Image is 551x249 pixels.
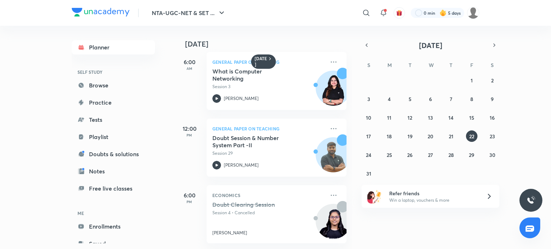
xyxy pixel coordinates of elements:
[387,152,392,158] abbr: August 25, 2025
[404,93,416,105] button: August 5, 2025
[466,112,477,123] button: August 15, 2025
[72,8,129,18] a: Company Logo
[212,230,247,236] p: [PERSON_NAME]
[72,40,155,54] a: Planner
[469,133,474,140] abbr: August 22, 2025
[388,96,391,102] abbr: August 4, 2025
[72,219,155,234] a: Enrollments
[175,124,204,133] h5: 12:00
[363,149,375,161] button: August 24, 2025
[448,152,454,158] abbr: August 28, 2025
[72,181,155,196] a: Free live classes
[428,133,433,140] abbr: August 20, 2025
[212,83,325,90] p: Session 3
[212,124,325,133] p: General Paper on Teaching
[224,162,259,168] p: [PERSON_NAME]
[445,130,457,142] button: August 21, 2025
[212,134,302,149] h5: Doubt Session & Number System Part -II
[387,62,392,68] abbr: Monday
[72,147,155,161] a: Doubts & solutions
[366,133,371,140] abbr: August 17, 2025
[449,62,452,68] abbr: Thursday
[448,114,453,121] abbr: August 14, 2025
[383,149,395,161] button: August 25, 2025
[147,6,230,20] button: NTA-UGC-NET & SET ...
[175,66,204,71] p: AM
[72,207,155,219] h6: ME
[72,164,155,178] a: Notes
[255,56,267,67] h6: [DATE]
[527,196,535,205] img: ttu
[486,93,498,105] button: August 9, 2025
[367,62,370,68] abbr: Sunday
[486,75,498,86] button: August 2, 2025
[224,95,259,102] p: [PERSON_NAME]
[408,114,412,121] abbr: August 12, 2025
[425,93,436,105] button: August 6, 2025
[175,133,204,137] p: PM
[466,149,477,161] button: August 29, 2025
[445,149,457,161] button: August 28, 2025
[387,133,392,140] abbr: August 18, 2025
[175,191,204,200] h5: 6:00
[425,149,436,161] button: August 27, 2025
[439,9,447,16] img: streak
[389,197,477,203] p: Win a laptop, vouchers & more
[404,130,416,142] button: August 19, 2025
[363,112,375,123] button: August 10, 2025
[466,93,477,105] button: August 8, 2025
[175,200,204,204] p: PM
[212,150,325,157] p: Session 29
[486,149,498,161] button: August 30, 2025
[486,130,498,142] button: August 23, 2025
[363,168,375,179] button: August 31, 2025
[366,170,371,177] abbr: August 31, 2025
[212,191,325,200] p: Economics
[467,7,479,19] img: Vinayak Rana
[470,96,473,102] abbr: August 8, 2025
[72,112,155,127] a: Tests
[489,152,495,158] abbr: August 30, 2025
[407,152,413,158] abbr: August 26, 2025
[469,114,474,121] abbr: August 15, 2025
[72,8,129,16] img: Company Logo
[428,114,433,121] abbr: August 13, 2025
[469,152,474,158] abbr: August 29, 2025
[383,130,395,142] button: August 18, 2025
[383,93,395,105] button: August 4, 2025
[316,141,350,176] img: Avatar
[429,96,432,102] abbr: August 6, 2025
[316,208,350,242] img: Avatar
[445,112,457,123] button: August 14, 2025
[466,75,477,86] button: August 1, 2025
[366,114,371,121] abbr: August 10, 2025
[372,40,489,50] button: [DATE]
[316,75,350,109] img: Avatar
[486,112,498,123] button: August 16, 2025
[428,152,433,158] abbr: August 27, 2025
[490,114,495,121] abbr: August 16, 2025
[185,40,354,48] h4: [DATE]
[425,112,436,123] button: August 13, 2025
[404,112,416,123] button: August 12, 2025
[409,96,411,102] abbr: August 5, 2025
[470,62,473,68] abbr: Friday
[419,40,442,50] span: [DATE]
[466,130,477,142] button: August 22, 2025
[72,66,155,78] h6: SELF STUDY
[449,133,453,140] abbr: August 21, 2025
[387,114,391,121] abbr: August 11, 2025
[471,77,473,84] abbr: August 1, 2025
[175,58,204,66] h5: 6:00
[408,133,413,140] abbr: August 19, 2025
[396,10,402,16] img: avatar
[212,210,325,216] p: Session 4 • Cancelled
[429,62,434,68] abbr: Wednesday
[490,133,495,140] abbr: August 23, 2025
[491,62,494,68] abbr: Saturday
[450,96,452,102] abbr: August 7, 2025
[72,130,155,144] a: Playlist
[491,77,494,84] abbr: August 2, 2025
[367,96,370,102] abbr: August 3, 2025
[212,68,302,82] h5: What is Computer Networking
